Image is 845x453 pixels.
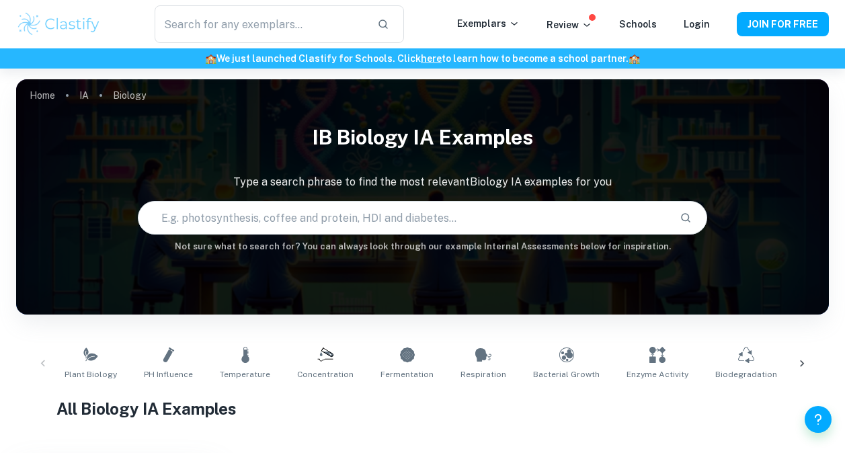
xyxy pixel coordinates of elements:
[737,12,829,36] button: JOIN FOR FREE
[144,368,193,380] span: pH Influence
[3,51,842,66] h6: We just launched Clastify for Schools. Click to learn how to become a school partner.
[457,16,520,31] p: Exemplars
[205,53,216,64] span: 🏫
[380,368,434,380] span: Fermentation
[619,19,657,30] a: Schools
[220,368,270,380] span: Temperature
[297,368,354,380] span: Concentration
[715,368,777,380] span: Biodegradation
[547,17,592,32] p: Review
[65,368,117,380] span: Plant Biology
[79,86,89,105] a: IA
[16,11,102,38] img: Clastify logo
[684,19,710,30] a: Login
[56,397,788,421] h1: All Biology IA Examples
[16,240,829,253] h6: Not sure what to search for? You can always look through our example Internal Assessments below f...
[16,117,829,158] h1: IB Biology IA examples
[421,53,442,64] a: here
[629,53,640,64] span: 🏫
[16,174,829,190] p: Type a search phrase to find the most relevant Biology IA examples for you
[113,88,146,103] p: Biology
[460,368,506,380] span: Respiration
[533,368,600,380] span: Bacterial Growth
[138,199,668,237] input: E.g. photosynthesis, coffee and protein, HDI and diabetes...
[155,5,366,43] input: Search for any exemplars...
[805,406,832,433] button: Help and Feedback
[674,206,697,229] button: Search
[627,368,688,380] span: Enzyme Activity
[30,86,55,105] a: Home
